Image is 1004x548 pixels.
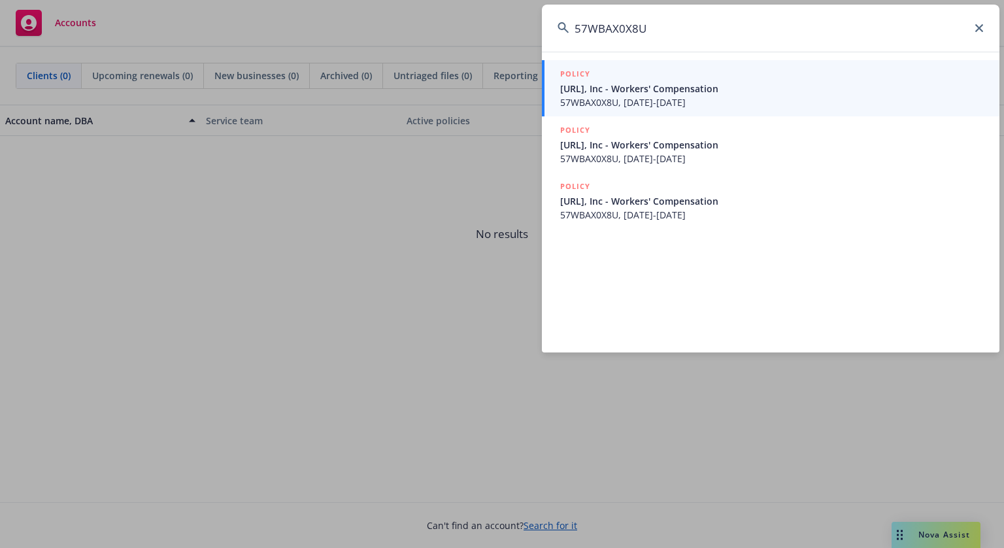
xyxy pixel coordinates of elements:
span: 57WBAX0X8U, [DATE]-[DATE] [560,95,984,109]
h5: POLICY [560,67,590,80]
a: POLICY[URL], Inc - Workers' Compensation57WBAX0X8U, [DATE]-[DATE] [542,173,999,229]
span: 57WBAX0X8U, [DATE]-[DATE] [560,152,984,165]
span: [URL], Inc - Workers' Compensation [560,82,984,95]
span: [URL], Inc - Workers' Compensation [560,138,984,152]
span: [URL], Inc - Workers' Compensation [560,194,984,208]
h5: POLICY [560,124,590,137]
a: POLICY[URL], Inc - Workers' Compensation57WBAX0X8U, [DATE]-[DATE] [542,116,999,173]
span: 57WBAX0X8U, [DATE]-[DATE] [560,208,984,222]
a: POLICY[URL], Inc - Workers' Compensation57WBAX0X8U, [DATE]-[DATE] [542,60,999,116]
input: Search... [542,5,999,52]
h5: POLICY [560,180,590,193]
